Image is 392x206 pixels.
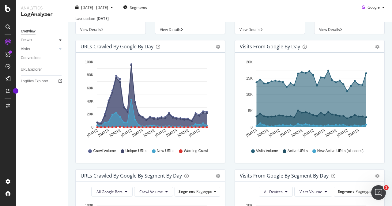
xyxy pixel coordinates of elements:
[256,148,278,154] span: Visits Volume
[240,43,300,50] div: Visits from Google by day
[81,43,153,50] div: URLs Crawled by Google by day
[246,92,253,97] text: 10K
[216,174,220,178] div: gear
[21,66,63,73] a: URL Explorer
[239,27,260,32] span: View Details
[81,173,182,179] div: URLs Crawled by Google By Segment By Day
[81,58,218,143] svg: A chart.
[245,128,258,138] text: [DATE]
[87,112,93,116] text: 20K
[21,46,57,52] a: Visits
[246,76,253,81] text: 15K
[367,5,380,10] span: Google
[177,128,189,138] text: [DATE]
[126,148,147,154] span: Unique URLs
[184,148,208,154] span: Warning Crawl
[166,128,178,138] text: [DATE]
[336,128,349,138] text: [DATE]
[21,66,42,73] div: URL Explorer
[21,28,63,35] a: Overview
[21,28,36,35] div: Overview
[356,189,371,194] span: Pagetype
[96,189,123,194] span: All Google Bots
[348,128,360,138] text: [DATE]
[130,5,147,10] span: Segments
[160,27,181,32] span: View Details
[21,11,63,18] div: LogAnalyzer
[87,99,93,103] text: 40K
[288,148,308,154] span: Active URLs
[319,27,340,32] span: View Details
[21,78,48,84] div: Logfiles Explorer
[375,174,379,178] div: gear
[85,60,93,64] text: 100K
[75,16,109,21] div: Last update
[134,187,173,197] button: Crawl Volume
[21,78,63,84] a: Logfiles Explorer
[196,189,212,194] span: Pagetype
[257,128,269,138] text: [DATE]
[375,45,379,49] div: gear
[240,58,377,143] svg: A chart.
[338,189,354,194] span: Segment
[93,148,116,154] span: Crawl Volume
[120,128,132,138] text: [DATE]
[246,60,253,64] text: 20K
[294,187,332,197] button: Visits Volume
[291,128,303,138] text: [DATE]
[248,109,253,113] text: 5K
[179,189,195,194] span: Segment
[97,128,110,138] text: [DATE]
[73,2,115,12] button: [DATE] - [DATE]
[80,27,101,32] span: View Details
[268,128,280,138] text: [DATE]
[86,128,98,138] text: [DATE]
[157,148,174,154] span: New URLs
[21,55,41,61] div: Conversions
[91,187,133,197] button: All Google Bots
[325,128,337,138] text: [DATE]
[81,5,108,10] span: [DATE] - [DATE]
[240,173,329,179] div: Visits from Google By Segment By Day
[264,189,283,194] span: All Devices
[300,189,322,194] span: Visits Volume
[21,55,63,61] a: Conversions
[302,128,315,138] text: [DATE]
[109,128,121,138] text: [DATE]
[21,46,30,52] div: Visits
[87,73,93,77] text: 80K
[21,37,57,43] a: Crawls
[97,16,109,21] div: [DATE]
[13,88,18,94] div: Tooltip anchor
[314,128,326,138] text: [DATE]
[317,148,364,154] span: New Active URLs (all codes)
[21,5,63,11] div: Analytics
[359,2,387,12] button: Google
[384,185,389,190] span: 1
[216,45,220,49] div: gear
[143,128,155,138] text: [DATE]
[132,128,144,138] text: [DATE]
[139,189,163,194] span: Crawl Volume
[371,185,386,200] iframe: Intercom live chat
[154,128,167,138] text: [DATE]
[21,37,32,43] div: Crawls
[279,128,292,138] text: [DATE]
[251,125,253,129] text: 0
[259,187,293,197] button: All Devices
[121,2,149,12] button: Segments
[91,125,93,129] text: 0
[188,128,201,138] text: [DATE]
[87,86,93,90] text: 60K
